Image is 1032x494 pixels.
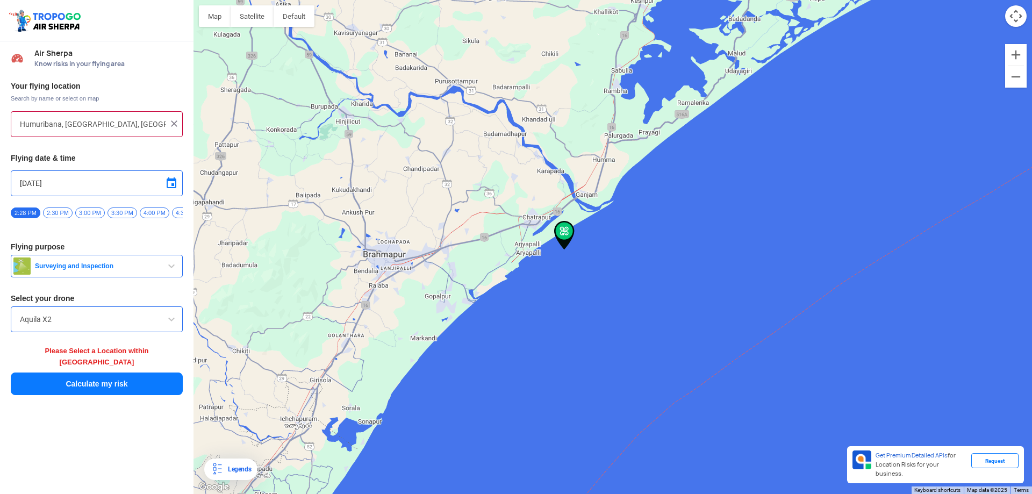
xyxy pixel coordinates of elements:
span: Search by name or select on map [11,94,183,103]
img: ic_close.png [169,118,180,129]
button: Zoom out [1005,66,1027,88]
img: survey.png [13,257,31,275]
input: Search your flying location [20,118,166,131]
button: Show street map [199,5,231,27]
img: Risk Scores [11,52,24,65]
span: Surveying and Inspection [31,262,165,270]
span: Map data ©2025 [967,487,1007,493]
h3: Select your drone [11,295,183,302]
div: for Location Risks for your business. [871,450,971,479]
button: Calculate my risk [11,373,183,395]
a: Terms [1014,487,1029,493]
div: Request [971,453,1019,468]
div: Legends [224,463,251,476]
input: Select Date [20,177,174,190]
span: 3:30 PM [107,207,137,218]
button: Zoom in [1005,44,1027,66]
button: Show satellite imagery [231,5,274,27]
input: Search by name or Brand [20,313,174,326]
span: Know risks in your flying area [34,60,183,68]
span: Please Select a Location within [GEOGRAPHIC_DATA] [45,347,149,366]
img: Legends [211,463,224,476]
span: 2:30 PM [43,207,73,218]
img: Google [196,480,232,494]
h3: Your flying location [11,82,183,90]
button: Map camera controls [1005,5,1027,27]
span: 3:00 PM [75,207,105,218]
img: ic_tgdronemaps.svg [8,8,84,33]
a: Open this area in Google Maps (opens a new window) [196,480,232,494]
h3: Flying purpose [11,243,183,250]
span: Air Sherpa [34,49,183,58]
span: 2:28 PM [11,207,40,218]
span: 4:30 PM [172,207,202,218]
img: Premium APIs [852,450,871,469]
span: Get Premium Detailed APIs [876,452,948,459]
button: Keyboard shortcuts [914,486,961,494]
span: 4:00 PM [140,207,169,218]
button: Surveying and Inspection [11,255,183,277]
h3: Flying date & time [11,154,183,162]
